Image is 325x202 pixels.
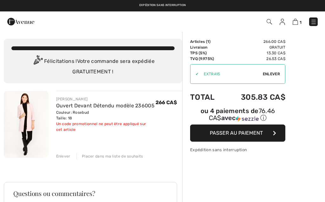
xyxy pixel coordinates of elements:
span: 1 [300,20,302,25]
a: 1ère Avenue [7,18,34,24]
a: 1 [293,18,302,25]
span: 266 CA$ [156,99,177,105]
span: Enlever [263,71,280,77]
img: 1ère Avenue [7,15,34,28]
td: Articles ( ) [190,39,224,44]
input: Code promo [199,64,263,84]
td: 26.53 CA$ [224,56,285,62]
span: Passer au paiement [210,130,263,136]
img: Panier d'achat [293,19,298,25]
a: Ouvert Devant Détendu modèle 236005 [56,103,155,109]
td: 13.30 CA$ [224,50,285,56]
td: Total [190,86,224,108]
img: Ouvert Devant Détendu modèle 236005 [4,91,49,158]
div: ou 4 paiements de76.46 CA$avecSezzle Cliquez pour en savoir plus sur Sezzle [190,108,285,125]
div: Expédition sans interruption [190,147,285,153]
td: Gratuit [224,44,285,50]
td: TVQ (9.975%) [190,56,224,62]
td: Livraison [190,44,224,50]
button: Passer au paiement [190,125,285,142]
div: Enlever [56,153,70,159]
img: Mes infos [280,19,285,25]
img: Sezzle [236,116,259,122]
div: Couleur: Rosebud Taille: 18 [56,110,156,121]
div: [PERSON_NAME] [56,96,156,102]
td: TPS (5%) [190,50,224,56]
div: Un code promotionnel ne peut être appliqué sur cet article [56,121,156,132]
h3: Questions ou commentaires? [13,190,168,197]
img: Recherche [267,19,272,24]
td: 305.83 CA$ [224,86,285,108]
img: Menu [310,19,317,25]
div: ✔ [190,71,199,77]
div: Félicitations ! Votre commande sera expédiée GRATUITEMENT ! [11,55,175,76]
td: 266.00 CA$ [224,39,285,44]
span: 76.46 CA$ [209,107,275,122]
div: Placer dans ma liste de souhaits [76,153,143,159]
img: Congratulation2.svg [31,55,44,68]
div: ou 4 paiements de avec [190,108,285,122]
span: 1 [207,39,209,44]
